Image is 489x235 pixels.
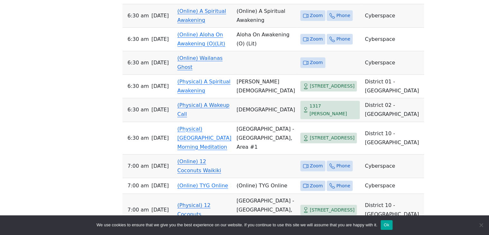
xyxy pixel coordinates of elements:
span: 6:30 AM [128,134,149,143]
a: (Online) Aloha On Awakening (O)(Lit) [177,32,225,47]
a: (Physical) 12 Coconuts [177,202,211,217]
span: Zoom [310,182,323,190]
span: Phone [336,12,350,20]
button: Ok [381,220,393,230]
span: No [478,222,484,228]
td: Cyberspace [362,178,424,194]
span: Zoom [310,59,323,67]
span: 7:00 AM [128,205,149,214]
td: (Online) A Spiritual Awakening [234,4,298,28]
span: [DATE] [151,58,169,67]
span: [STREET_ADDRESS] [310,134,355,142]
a: (Online) A Spiritual Awakening [177,8,226,23]
td: Cyberspace [362,4,424,28]
td: [GEOGRAPHIC_DATA] - [GEOGRAPHIC_DATA], Area #1 [234,194,298,226]
span: 1317 [PERSON_NAME] [310,102,357,118]
span: [STREET_ADDRESS] [310,206,355,214]
span: [DATE] [151,205,169,214]
td: [PERSON_NAME][DEMOGRAPHIC_DATA] [234,75,298,98]
span: Phone [336,35,350,43]
span: 6:30 AM [128,35,149,44]
span: Phone [336,162,350,170]
a: (Online) 12 Coconuts Waikiki [177,158,221,174]
span: 6:30 AM [128,105,149,114]
span: [DATE] [151,82,169,91]
span: Zoom [310,12,323,20]
span: [DATE] [151,105,169,114]
span: [DATE] [151,35,169,44]
td: Cyberspace [362,51,424,75]
td: District 01 - [GEOGRAPHIC_DATA] [362,75,424,98]
td: [GEOGRAPHIC_DATA] - [GEOGRAPHIC_DATA], Area #1 [234,122,298,155]
td: [DEMOGRAPHIC_DATA] [234,98,298,122]
span: [DATE] [151,162,169,171]
span: 6:30 AM [128,82,149,91]
span: [DATE] [151,134,169,143]
a: (Physical) A Wakeup Call [177,102,230,117]
span: [DATE] [151,11,169,20]
span: 6:30 AM [128,58,149,67]
span: We use cookies to ensure that we give you the best experience on our website. If you continue to ... [96,222,377,228]
span: Zoom [310,35,323,43]
td: Cyberspace [362,28,424,51]
span: [STREET_ADDRESS] [310,82,355,90]
td: District 10 - [GEOGRAPHIC_DATA] [362,194,424,226]
span: Zoom [310,162,323,170]
span: 7:00 AM [128,181,149,190]
a: (Online) Wailanas Ghost [177,55,223,70]
span: 6:30 AM [128,11,149,20]
td: (Online) TYG Online [234,178,298,194]
td: Cyberspace [362,155,424,178]
a: (Physical) A Spiritual Awakening [177,79,231,94]
span: 7:00 AM [128,162,149,171]
td: District 02 - [GEOGRAPHIC_DATA] [362,98,424,122]
span: Phone [336,182,350,190]
td: District 10 - [GEOGRAPHIC_DATA] [362,122,424,155]
td: Aloha On Awakening (O) (Lit) [234,28,298,51]
a: (Online) TYG Online [177,183,228,189]
a: (Physical) [GEOGRAPHIC_DATA] Morning Meditation [177,126,231,150]
span: [DATE] [151,181,169,190]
